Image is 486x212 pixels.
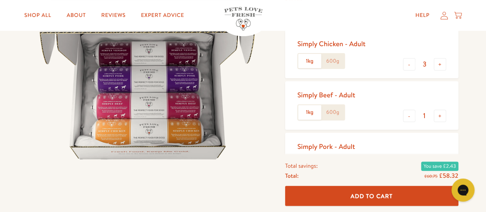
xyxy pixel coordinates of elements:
div: Simply Beef - Adult [297,90,355,99]
button: + [434,110,446,122]
button: - [403,58,415,70]
s: £60.75 [424,173,437,179]
label: 1kg [298,54,321,68]
a: About [60,8,92,23]
button: Add To Cart [285,186,458,206]
span: Total: [285,170,299,180]
span: Total savings: [285,160,318,170]
span: You save £2.43 [421,161,458,170]
label: 1kg [298,105,321,120]
a: Help [409,8,436,23]
a: Shop All [18,8,57,23]
div: Simply Chicken - Adult [297,39,365,48]
span: Add To Cart [350,192,393,200]
button: - [403,110,415,122]
label: 600g [321,54,344,68]
a: Reviews [95,8,132,23]
button: + [434,58,446,70]
a: Expert Advice [135,8,190,23]
span: £58.32 [439,171,458,180]
div: Simply Pork - Adult [297,142,355,151]
iframe: Gorgias live chat messenger [448,176,478,204]
img: Pets Love Fresh [224,7,262,30]
label: 600g [321,105,344,120]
